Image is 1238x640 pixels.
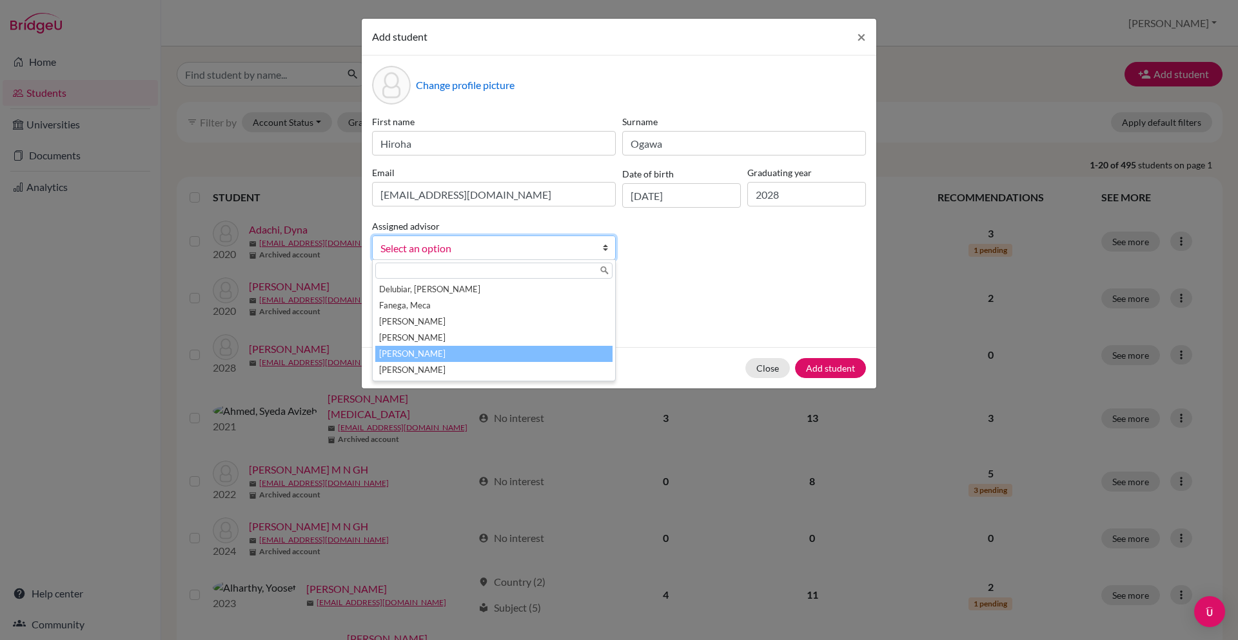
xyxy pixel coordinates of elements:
li: Delubiar, [PERSON_NAME] [375,281,613,297]
label: Email [372,166,616,179]
label: First name [372,115,616,128]
button: Close [847,19,876,55]
span: Select an option [380,240,591,257]
p: Parents [372,281,866,296]
input: dd/mm/yyyy [622,183,741,208]
li: [PERSON_NAME] [375,362,613,378]
label: Graduating year [747,166,866,179]
li: [PERSON_NAME] [375,346,613,362]
li: [PERSON_NAME] [375,330,613,346]
div: Profile picture [372,66,411,105]
div: Open Intercom Messenger [1194,596,1225,627]
label: Date of birth [622,167,674,181]
span: Add student [372,30,427,43]
label: Assigned advisor [372,219,440,233]
button: Add student [795,358,866,378]
li: [PERSON_NAME] [375,314,613,330]
li: Fanega, Meca [375,297,613,314]
label: Surname [622,115,866,128]
span: × [857,27,866,46]
button: Close [745,358,790,378]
